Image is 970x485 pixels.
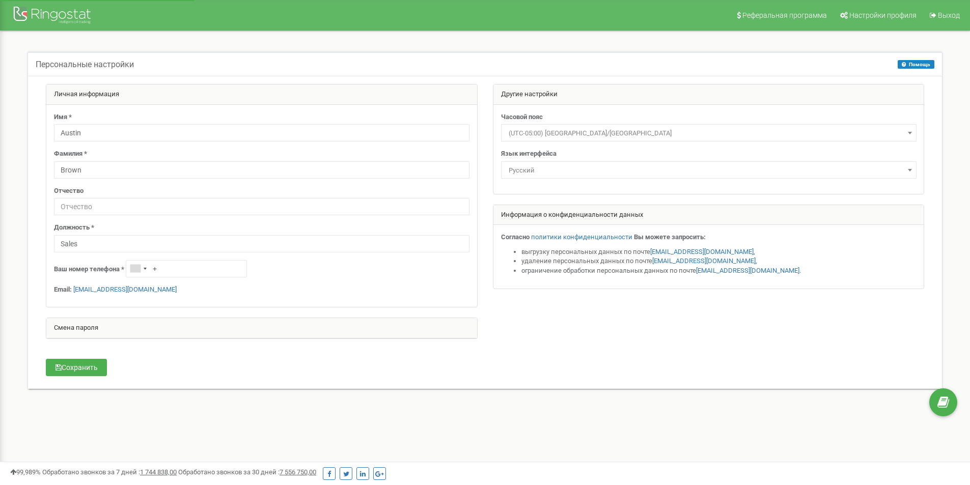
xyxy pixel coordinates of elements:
[10,468,41,476] span: 99,989%
[54,223,94,233] label: Должность *
[126,261,150,277] div: Telephone country code
[54,124,469,141] input: Имя
[280,468,316,476] u: 7 556 750,00
[505,126,913,140] span: (UTC-05:00) America/Chicago
[501,233,530,241] strong: Согласно
[46,84,477,105] div: Личная информация
[521,256,917,266] li: удаление персональных данных по почте ,
[126,260,247,277] input: +1-800-555-55-55
[54,265,124,274] label: Ваш номер телефона *
[54,186,84,196] label: Отчество
[73,286,177,293] a: [EMAIL_ADDRESS][DOMAIN_NAME]
[898,60,934,69] button: Помощь
[501,161,917,179] span: Русский
[36,60,134,69] h5: Персональные настройки
[521,247,917,257] li: выгрузку персональных данных по почте ,
[178,468,316,476] span: Обработано звонков за 30 дней :
[54,235,469,252] input: Должность
[938,11,960,19] span: Выход
[742,11,827,19] span: Реферальная программа
[54,286,72,293] strong: Email:
[54,198,469,215] input: Отчество
[849,11,917,19] span: Настройки профиля
[505,163,913,178] span: Русский
[46,318,477,338] div: Смена пароля
[501,112,543,122] label: Часовой пояс
[493,84,924,105] div: Другие настройки
[501,149,557,159] label: Язык интерфейса
[634,233,706,241] strong: Вы можете запросить:
[696,267,799,274] a: [EMAIL_ADDRESS][DOMAIN_NAME]
[521,266,917,276] li: ограничение обработки персональных данных по почте .
[54,112,72,122] label: Имя *
[42,468,177,476] span: Обработано звонков за 7 дней :
[652,257,756,265] a: [EMAIL_ADDRESS][DOMAIN_NAME]
[501,124,917,141] span: (UTC-05:00) America/Chicago
[140,468,177,476] u: 1 744 838,00
[650,248,754,255] a: [EMAIL_ADDRESS][DOMAIN_NAME]
[46,359,107,376] button: Сохранить
[54,149,87,159] label: Фамилия *
[54,161,469,179] input: Фамилия
[493,205,924,225] div: Информация о конфиденциальности данных
[531,233,632,241] a: политики конфиденциальности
